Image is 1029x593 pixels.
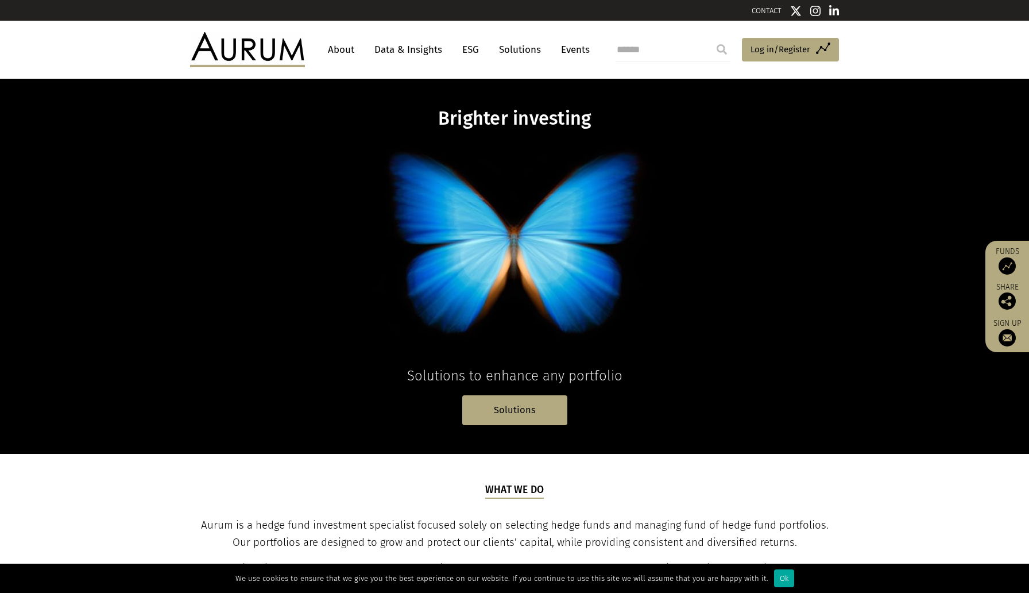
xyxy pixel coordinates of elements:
[322,39,360,60] a: About
[555,39,590,60] a: Events
[751,43,810,56] span: Log in/Register
[462,395,567,425] a: Solutions
[493,39,547,60] a: Solutions
[991,283,1023,310] div: Share
[485,483,544,499] h5: What we do
[457,39,485,60] a: ESG
[810,5,821,17] img: Instagram icon
[407,368,622,384] span: Solutions to enhance any portfolio
[999,257,1016,275] img: Access Funds
[999,329,1016,346] img: Sign up to our newsletter
[829,5,840,17] img: Linkedin icon
[201,519,829,549] span: Aurum is a hedge fund investment specialist focused solely on selecting hedge funds and managing ...
[999,292,1016,310] img: Share this post
[991,318,1023,346] a: Sign up
[293,107,736,130] h1: Brighter investing
[774,569,794,587] div: Ok
[742,38,839,62] a: Log in/Register
[752,6,782,15] a: CONTACT
[790,5,802,17] img: Twitter icon
[369,39,448,60] a: Data & Insights
[190,32,305,67] img: Aurum
[710,38,733,61] input: Submit
[991,247,1023,275] a: Funds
